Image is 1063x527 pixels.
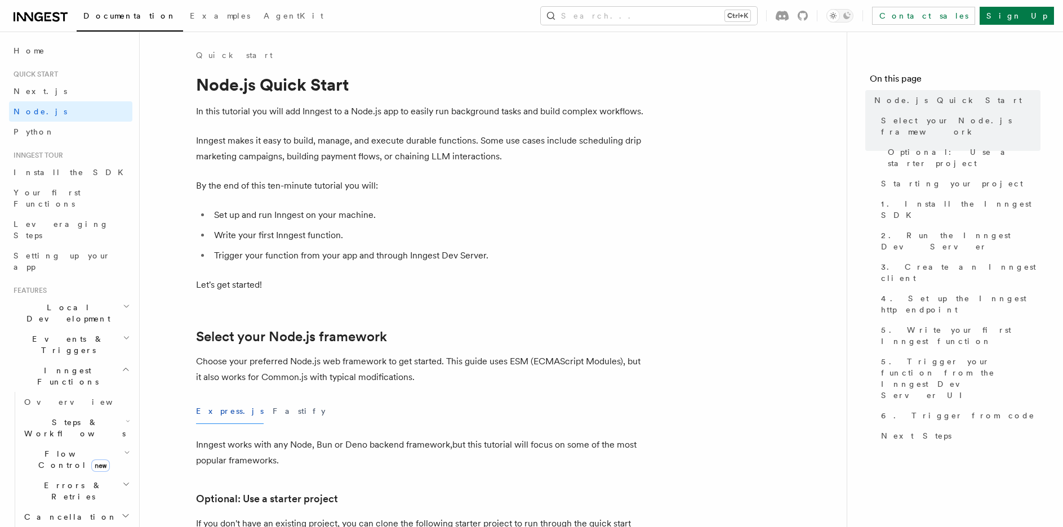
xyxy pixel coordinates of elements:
span: Optional: Use a starter project [888,146,1040,169]
span: 6. Trigger from code [881,410,1035,421]
a: Next.js [9,81,132,101]
li: Set up and run Inngest on your machine. [211,207,647,223]
h4: On this page [870,72,1040,90]
a: 5. Write your first Inngest function [877,320,1040,351]
button: Toggle dark mode [826,9,853,23]
span: Inngest tour [9,151,63,160]
a: Select your Node.js framework [877,110,1040,142]
span: Inngest Functions [9,365,122,387]
button: Cancellation [20,507,132,527]
span: Install the SDK [14,168,130,177]
a: Sign Up [980,7,1054,25]
a: Python [9,122,132,142]
a: Your first Functions [9,182,132,214]
button: Steps & Workflows [20,412,132,444]
p: By the end of this ten-minute tutorial you will: [196,178,647,194]
a: Leveraging Steps [9,214,132,245]
span: Documentation [83,11,176,20]
span: Steps & Workflows [20,417,126,439]
span: Local Development [9,302,123,324]
span: Features [9,286,47,295]
span: Python [14,127,55,136]
span: Node.js Quick Start [874,95,1022,106]
button: Errors & Retries [20,475,132,507]
button: Fastify [273,399,326,424]
span: AgentKit [264,11,323,20]
a: Contact sales [872,7,975,25]
a: Examples [183,3,257,30]
p: In this tutorial you will add Inngest to a Node.js app to easily run background tasks and build c... [196,104,647,119]
button: Flow Controlnew [20,444,132,475]
span: 4. Set up the Inngest http endpoint [881,293,1040,315]
a: Overview [20,392,132,412]
li: Trigger your function from your app and through Inngest Dev Server. [211,248,647,263]
a: 4. Set up the Inngest http endpoint [877,288,1040,320]
p: Inngest works with any Node, Bun or Deno backend framework,but this tutorial will focus on some o... [196,437,647,468]
a: AgentKit [257,3,330,30]
button: Events & Triggers [9,329,132,360]
span: 3. Create an Inngest client [881,261,1040,284]
span: new [91,459,110,472]
p: Choose your preferred Node.js web framework to get started. This guide uses ESM (ECMAScript Modul... [196,354,647,385]
span: Next Steps [881,430,951,441]
span: Examples [190,11,250,20]
span: 2. Run the Inngest Dev Server [881,230,1040,252]
a: Node.js Quick Start [870,90,1040,110]
span: Quick start [9,70,58,79]
span: Setting up your app [14,251,110,271]
span: Starting your project [881,178,1023,189]
a: Setting up your app [9,245,132,277]
a: Starting your project [877,173,1040,194]
a: Optional: Use a starter project [196,491,338,507]
a: 6. Trigger from code [877,405,1040,426]
h1: Node.js Quick Start [196,74,647,95]
a: 2. Run the Inngest Dev Server [877,225,1040,257]
button: Express.js [196,399,264,424]
span: Home [14,45,45,56]
span: Your first Functions [14,188,81,208]
span: 1. Install the Inngest SDK [881,198,1040,221]
a: Install the SDK [9,162,132,182]
span: Leveraging Steps [14,220,109,240]
span: 5. Write your first Inngest function [881,324,1040,347]
span: 5. Trigger your function from the Inngest Dev Server UI [881,356,1040,401]
a: Documentation [77,3,183,32]
kbd: Ctrl+K [725,10,750,21]
button: Inngest Functions [9,360,132,392]
a: Select your Node.js framework [196,329,387,345]
a: Quick start [196,50,273,61]
li: Write your first Inngest function. [211,227,647,243]
span: Cancellation [20,511,117,522]
button: Search...Ctrl+K [541,7,757,25]
span: Errors & Retries [20,480,122,502]
p: Let's get started! [196,277,647,293]
span: Events & Triggers [9,333,123,356]
span: Flow Control [20,448,124,471]
span: Select your Node.js framework [881,115,1040,137]
a: Home [9,41,132,61]
p: Inngest makes it easy to build, manage, and execute durable functions. Some use cases include sch... [196,133,647,164]
a: Node.js [9,101,132,122]
span: Node.js [14,107,67,116]
a: 3. Create an Inngest client [877,257,1040,288]
a: Optional: Use a starter project [883,142,1040,173]
a: 5. Trigger your function from the Inngest Dev Server UI [877,351,1040,405]
a: 1. Install the Inngest SDK [877,194,1040,225]
span: Next.js [14,87,67,96]
span: Overview [24,398,140,407]
button: Local Development [9,297,132,329]
a: Next Steps [877,426,1040,446]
